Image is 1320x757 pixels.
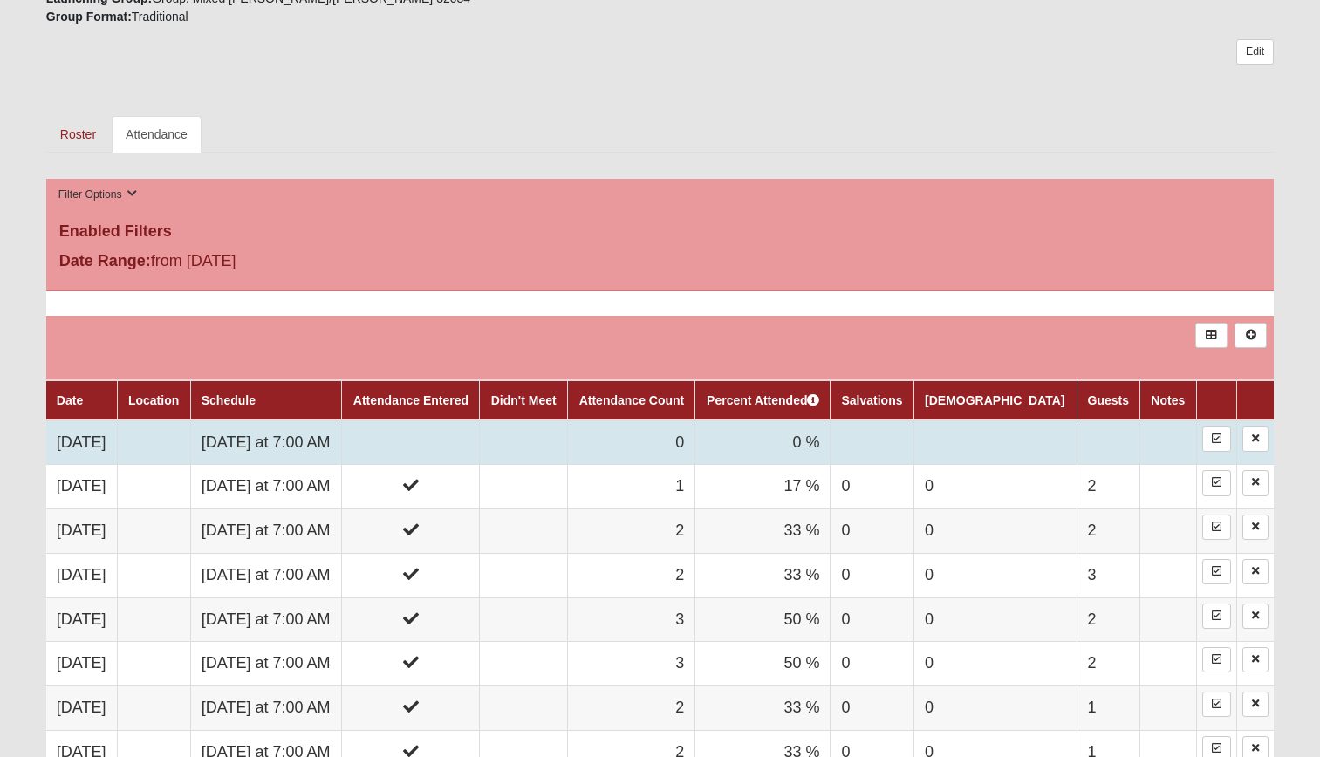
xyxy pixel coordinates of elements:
[914,553,1077,597] td: 0
[1077,553,1140,597] td: 3
[567,597,694,642] td: 3
[46,509,118,554] td: [DATE]
[46,10,132,24] strong: Group Format:
[1202,515,1231,540] a: Enter Attendance
[695,642,831,686] td: 50 %
[1202,647,1231,672] a: Enter Attendance
[46,553,118,597] td: [DATE]
[202,393,256,407] a: Schedule
[1077,642,1140,686] td: 2
[1202,559,1231,584] a: Enter Attendance
[695,465,831,509] td: 17 %
[46,465,118,509] td: [DATE]
[1077,685,1140,730] td: 1
[695,553,831,597] td: 33 %
[707,393,819,407] a: Percent Attended
[831,465,914,509] td: 0
[190,597,342,642] td: [DATE] at 7:00 AM
[914,509,1077,554] td: 0
[128,393,179,407] a: Location
[46,685,118,730] td: [DATE]
[567,509,694,554] td: 2
[59,249,151,273] label: Date Range:
[1077,465,1140,509] td: 2
[831,380,914,420] th: Salvations
[1077,597,1140,642] td: 2
[831,642,914,686] td: 0
[1242,515,1269,540] a: Delete
[695,509,831,554] td: 33 %
[1202,426,1231,452] a: Enter Attendance
[1202,470,1231,495] a: Enter Attendance
[567,642,694,686] td: 3
[1202,604,1231,629] a: Enter Attendance
[1195,323,1228,348] a: Export to Excel
[112,116,202,153] a: Attendance
[57,393,83,407] a: Date
[1242,426,1269,452] a: Delete
[831,553,914,597] td: 0
[1077,380,1140,420] th: Guests
[1242,470,1269,495] a: Delete
[353,393,468,407] a: Attendance Entered
[59,222,1261,242] h4: Enabled Filters
[190,420,342,465] td: [DATE] at 7:00 AM
[567,685,694,730] td: 2
[695,420,831,465] td: 0 %
[914,597,1077,642] td: 0
[190,465,342,509] td: [DATE] at 7:00 AM
[1242,692,1269,717] a: Delete
[695,685,831,730] td: 33 %
[695,597,831,642] td: 50 %
[46,597,118,642] td: [DATE]
[1151,393,1185,407] a: Notes
[1242,559,1269,584] a: Delete
[190,642,342,686] td: [DATE] at 7:00 AM
[1242,647,1269,672] a: Delete
[491,393,557,407] a: Didn't Meet
[1077,509,1140,554] td: 2
[567,420,694,465] td: 0
[914,465,1077,509] td: 0
[53,186,143,204] button: Filter Options
[831,685,914,730] td: 0
[190,553,342,597] td: [DATE] at 7:00 AM
[46,420,118,465] td: [DATE]
[46,642,118,686] td: [DATE]
[190,509,342,554] td: [DATE] at 7:00 AM
[567,553,694,597] td: 2
[46,249,455,277] div: from [DATE]
[1235,323,1267,348] a: Alt+N
[190,685,342,730] td: [DATE] at 7:00 AM
[831,509,914,554] td: 0
[1202,692,1231,717] a: Enter Attendance
[914,642,1077,686] td: 0
[579,393,685,407] a: Attendance Count
[1242,604,1269,629] a: Delete
[567,465,694,509] td: 1
[914,380,1077,420] th: [DEMOGRAPHIC_DATA]
[914,685,1077,730] td: 0
[46,116,110,153] a: Roster
[1236,39,1274,65] a: Edit
[831,597,914,642] td: 0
